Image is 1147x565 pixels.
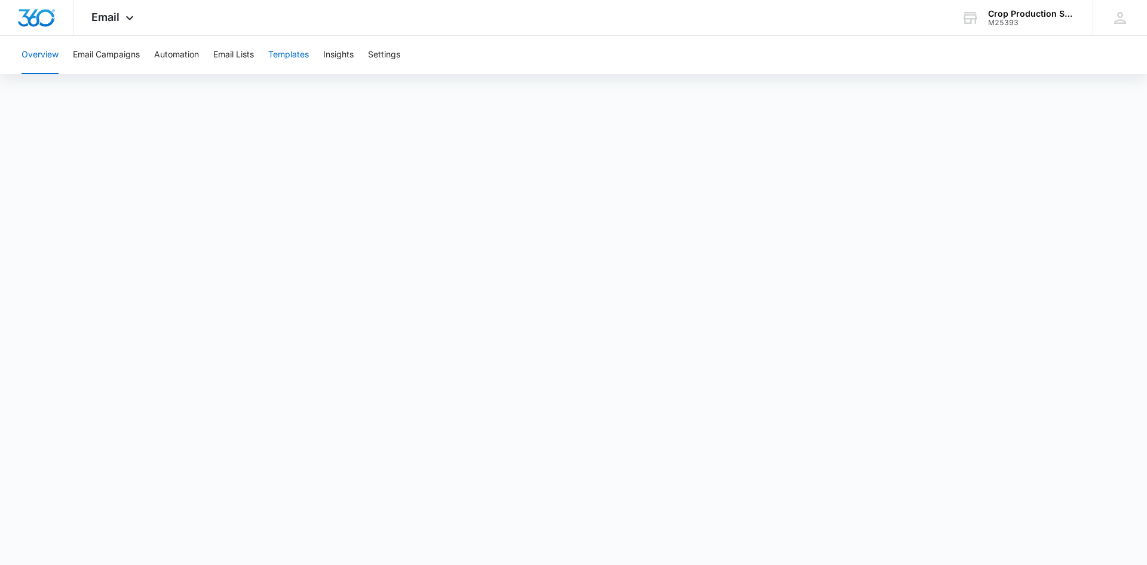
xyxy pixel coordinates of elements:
button: Insights [323,36,354,74]
button: Templates [268,36,309,74]
button: Automation [154,36,199,74]
button: Overview [22,36,59,74]
div: account id [988,19,1075,27]
button: Email Lists [213,36,254,74]
span: Email [91,11,119,23]
button: Email Campaigns [73,36,140,74]
div: account name [988,9,1075,19]
button: Settings [368,36,400,74]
